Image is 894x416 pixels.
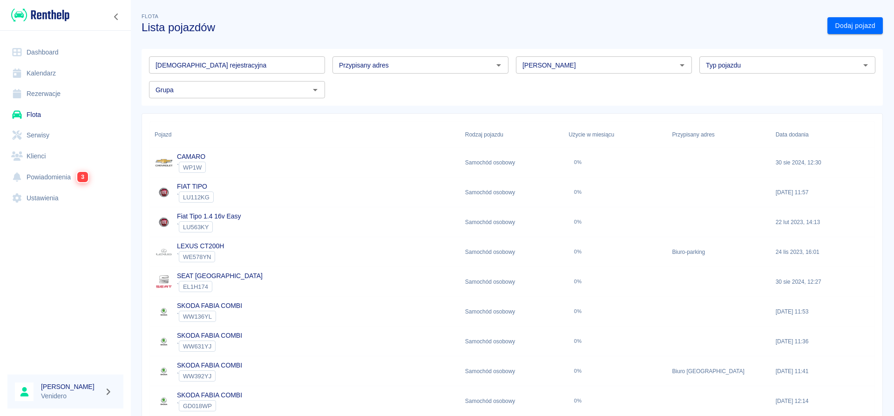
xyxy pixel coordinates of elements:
[155,183,173,202] img: Image
[7,125,123,146] a: Serwisy
[177,391,242,399] a: SKODA FABIA COMBI
[574,219,582,225] div: 0%
[177,400,242,411] div: `
[179,164,205,171] span: WP1W
[11,7,69,23] img: Renthelp logo
[7,166,123,188] a: Powiadomienia3
[155,332,173,351] img: Image
[465,122,503,148] div: Rodzaj pojazdu
[859,59,872,72] button: Otwórz
[142,14,158,19] span: Flota
[179,283,212,290] span: EL1H174
[574,338,582,344] div: 0%
[569,122,614,148] div: Użycie w miesiącu
[309,83,322,96] button: Otwórz
[41,382,101,391] h6: [PERSON_NAME]
[7,63,123,84] a: Kalendarz
[461,386,564,416] div: Samochód osobowy
[177,162,206,173] div: `
[771,297,874,327] div: [DATE] 11:53
[155,273,173,291] img: Image
[574,159,582,165] div: 0%
[155,153,173,172] img: Image
[771,177,874,207] div: [DATE] 11:57
[574,279,582,285] div: 0%
[177,212,241,220] a: Fiat Tipo 1.4 16v Easy
[155,213,173,232] img: Image
[179,343,215,350] span: WW631YJ
[771,122,874,148] div: Data dodania
[177,251,224,262] div: `
[155,362,173,381] img: Image
[461,297,564,327] div: Samochód osobowy
[155,243,173,261] img: Image
[461,267,564,297] div: Samochód osobowy
[7,188,123,209] a: Ustawienia
[177,183,207,190] a: FIAT TIPO
[155,122,171,148] div: Pojazd
[179,253,215,260] span: WE578YN
[177,221,241,232] div: `
[155,302,173,321] img: Image
[564,122,667,148] div: Użycie w miesiącu
[574,249,582,255] div: 0%
[461,207,564,237] div: Samochód osobowy
[177,242,224,250] a: LEXUS CT200H
[177,370,242,382] div: `
[461,122,564,148] div: Rodzaj pojazdu
[574,189,582,195] div: 0%
[77,172,88,182] span: 3
[177,302,242,309] a: SKODA FABIA COMBI
[7,146,123,167] a: Klienci
[667,122,771,148] div: Przypisany adres
[179,373,215,380] span: WW392YJ
[667,237,771,267] div: Biuro-parking
[41,391,101,401] p: Venidero
[7,83,123,104] a: Rezerwacje
[109,11,123,23] button: Zwiń nawigację
[177,311,242,322] div: `
[177,332,242,339] a: SKODA FABIA COMBI
[771,327,874,356] div: [DATE] 11:36
[150,122,461,148] div: Pojazd
[461,148,564,177] div: Samochód osobowy
[7,42,123,63] a: Dashboard
[672,122,714,148] div: Przypisany adres
[771,207,874,237] div: 22 lut 2023, 14:13
[7,7,69,23] a: Renthelp logo
[179,224,212,231] span: LU563KY
[667,356,771,386] div: Biuro [GEOGRAPHIC_DATA]
[771,386,874,416] div: [DATE] 12:14
[492,59,505,72] button: Otwórz
[179,313,216,320] span: WW136YL
[771,148,874,177] div: 30 sie 2024, 12:30
[177,153,205,160] a: CAMARO
[676,59,689,72] button: Otwórz
[461,237,564,267] div: Samochód osobowy
[177,272,263,280] a: SEAT [GEOGRAPHIC_DATA]
[574,308,582,314] div: 0%
[177,191,214,203] div: `
[771,267,874,297] div: 30 sie 2024, 12:27
[177,361,242,369] a: SKODA FABIA COMBI
[179,194,213,201] span: LU112KG
[574,368,582,374] div: 0%
[177,281,263,292] div: `
[771,356,874,386] div: [DATE] 11:41
[461,177,564,207] div: Samochód osobowy
[771,237,874,267] div: 24 lis 2023, 16:01
[142,21,820,34] h3: Lista pojazdów
[461,327,564,356] div: Samochód osobowy
[461,356,564,386] div: Samochód osobowy
[7,104,123,125] a: Flota
[179,402,216,409] span: GD018WP
[177,341,242,352] div: `
[776,122,809,148] div: Data dodania
[155,392,173,410] img: Image
[827,17,883,34] a: Dodaj pojazd
[574,398,582,404] div: 0%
